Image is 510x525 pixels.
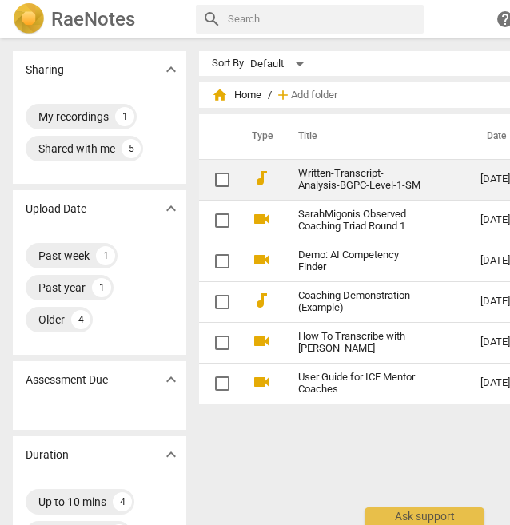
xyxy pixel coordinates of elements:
[159,443,183,467] button: Show more
[38,312,65,328] div: Older
[275,87,291,103] span: add
[115,107,134,126] div: 1
[113,492,132,511] div: 4
[252,332,271,351] span: videocam
[298,249,423,273] a: Demo: AI Competency Finder
[161,370,181,389] span: expand_more
[268,89,272,101] span: /
[26,201,86,217] p: Upload Date
[13,3,45,35] img: Logo
[13,3,183,35] a: LogoRaeNotes
[252,250,271,269] span: videocam
[298,331,423,355] a: How To Transcribe with [PERSON_NAME]
[298,209,423,233] a: SarahMigonis Observed Coaching Triad Round 1
[252,291,271,310] span: audiotrack
[212,87,228,103] span: home
[159,58,183,82] button: Show more
[212,87,261,103] span: Home
[92,278,111,297] div: 1
[252,372,271,392] span: videocam
[38,141,115,157] div: Shared with me
[38,109,109,125] div: My recordings
[71,310,90,329] div: 4
[26,62,64,78] p: Sharing
[212,58,244,70] div: Sort By
[298,168,423,192] a: Written-Transcript-Analysis-BGPC-Level-1-SM
[298,290,423,314] a: Coaching Demonstration (Example)
[161,60,181,79] span: expand_more
[161,445,181,464] span: expand_more
[38,494,106,510] div: Up to 10 mins
[252,209,271,229] span: videocam
[228,6,417,32] input: Search
[51,8,135,30] h2: RaeNotes
[291,89,337,101] span: Add folder
[250,51,309,77] div: Default
[252,169,271,188] span: audiotrack
[365,507,484,525] div: Ask support
[122,139,141,158] div: 5
[159,368,183,392] button: Show more
[279,114,468,159] th: Title
[26,447,69,463] p: Duration
[239,114,279,159] th: Type
[159,197,183,221] button: Show more
[96,246,115,265] div: 1
[26,372,108,388] p: Assessment Due
[298,372,423,396] a: User Guide for ICF Mentor Coaches
[38,248,90,264] div: Past week
[161,199,181,218] span: expand_more
[202,10,221,29] span: search
[38,280,86,296] div: Past year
